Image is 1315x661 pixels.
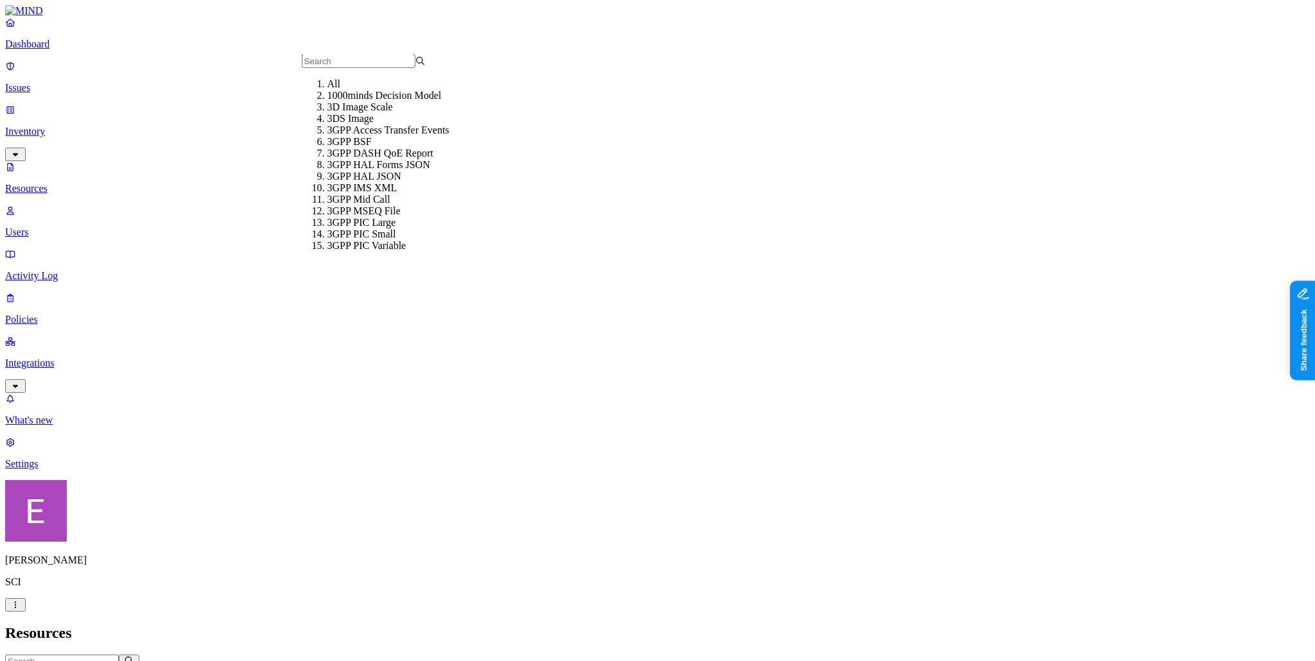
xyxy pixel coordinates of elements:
p: Resources [5,183,1310,194]
div: 3GPP PIC Small [327,228,451,240]
a: MIND [5,5,1310,17]
div: 3GPP Access Transfer Events [327,124,451,136]
img: MIND [5,5,43,17]
p: Inventory [5,126,1310,137]
a: Issues [5,60,1310,94]
div: 3GPP HAL Forms JSON [327,159,451,171]
div: 3GPP PIC Large [327,217,451,228]
p: Activity Log [5,270,1310,282]
p: Dashboard [5,39,1310,50]
a: Users [5,205,1310,238]
div: 3GPP Mid Call [327,194,451,205]
p: Integrations [5,357,1310,369]
img: Eran Barak [5,480,67,542]
div: 3GPP HAL JSON [327,171,451,182]
div: 3GPP BSF [327,136,451,148]
a: Activity Log [5,248,1310,282]
h2: Resources [5,624,1310,642]
a: Settings [5,436,1310,470]
div: 3GPP MSEQ File [327,205,451,217]
p: Users [5,227,1310,238]
a: Policies [5,292,1310,325]
div: 3GPP PIC Variable [327,240,451,252]
div: 3GPP IMS XML [327,182,451,194]
div: 3D Image Scale [327,101,451,113]
p: [PERSON_NAME] [5,554,1310,566]
div: 1000minds Decision Model [327,90,451,101]
input: Search [302,55,415,68]
a: Resources [5,161,1310,194]
p: Settings [5,458,1310,470]
p: Policies [5,314,1310,325]
a: Dashboard [5,17,1310,50]
a: Integrations [5,336,1310,391]
div: 3DS Image [327,113,451,124]
p: SCI [5,576,1310,588]
p: Issues [5,82,1310,94]
div: All [327,78,451,90]
p: What's new [5,415,1310,426]
div: 3GPP DASH QoE Report [327,148,451,159]
a: What's new [5,393,1310,426]
a: Inventory [5,104,1310,159]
